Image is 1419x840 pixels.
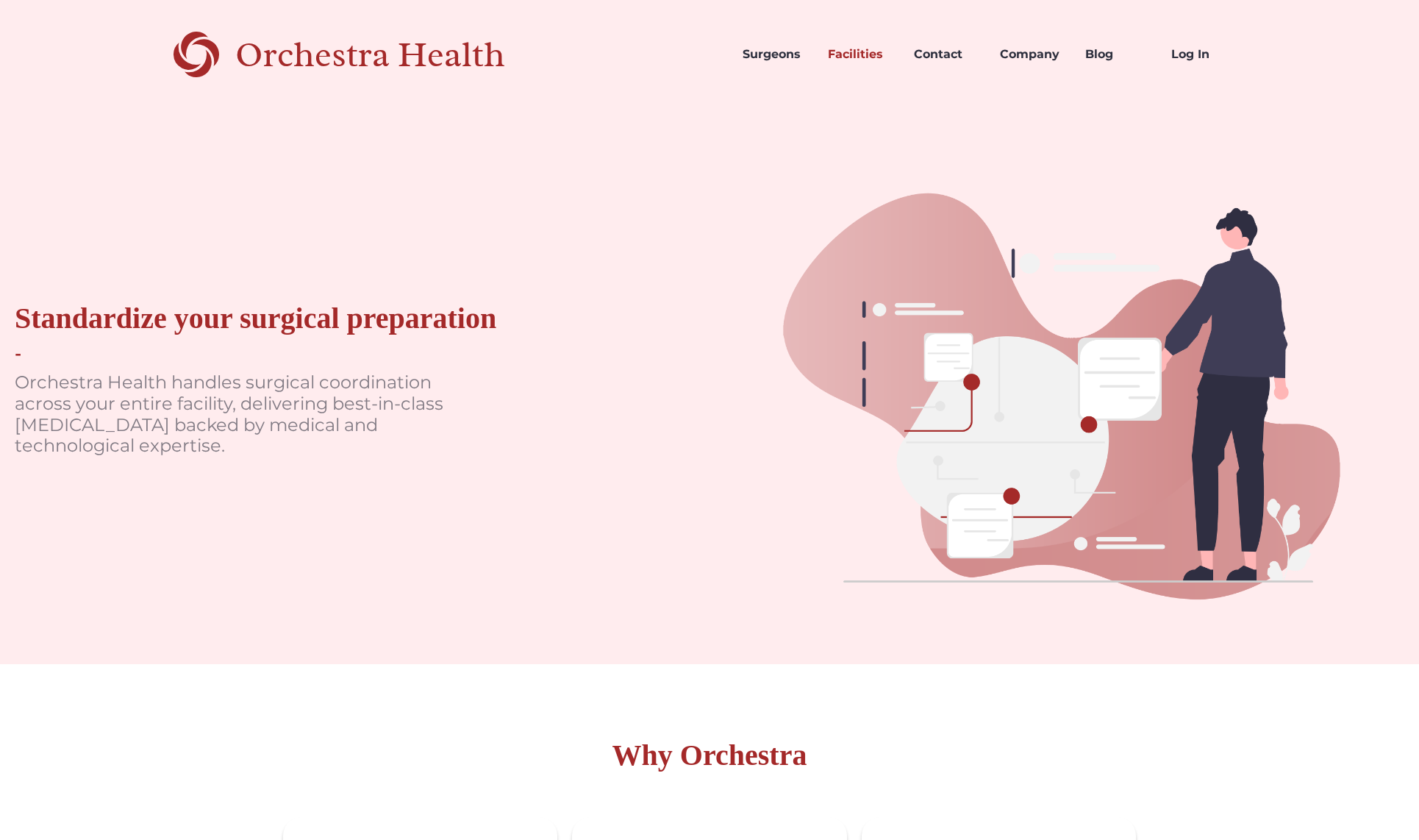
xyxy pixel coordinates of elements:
[1159,29,1245,79] a: Log In
[15,372,456,457] p: Orchestra Health handles surgical coordination across your entire facility, delivering best-in-cl...
[902,29,988,79] a: Contact
[731,29,817,79] a: Surgeons
[15,344,21,365] div: -
[816,29,902,79] a: Facilities
[15,301,496,336] div: Standardize your surgical preparation
[1073,29,1159,79] a: Blog
[174,29,557,79] a: Orchestra Health
[988,29,1074,79] a: Company
[235,40,557,70] div: Orchestra Health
